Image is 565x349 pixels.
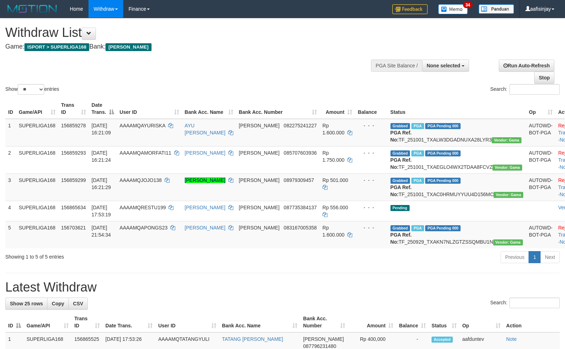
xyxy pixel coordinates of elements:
[429,312,460,332] th: Status: activate to sort column ascending
[390,130,412,143] b: PGA Ref. No:
[5,146,16,173] td: 2
[388,173,526,201] td: TF_251001_TXAC0HRMUYYUU4D156MC
[239,150,280,156] span: [PERSON_NAME]
[388,99,526,119] th: Status
[10,301,43,306] span: Show 25 rows
[427,63,460,68] span: None selected
[16,146,58,173] td: SUPERLIGA168
[92,205,111,217] span: [DATE] 17:53:19
[185,123,226,135] a: AYU [PERSON_NAME]
[503,312,560,332] th: Action
[92,225,111,238] span: [DATE] 21:54:34
[185,150,226,156] a: [PERSON_NAME]
[92,150,111,163] span: [DATE] 16:21:24
[388,146,526,173] td: TF_251001_TXAEGLO4WX2TDAA8FCVZ
[120,225,167,231] span: AAAAMQAPONGS23
[526,146,555,173] td: AUTOWD-BOT-PGA
[120,177,162,183] span: AAAAMQJOJO138
[185,225,226,231] a: [PERSON_NAME]
[303,343,336,349] span: Copy 087796231480 to clipboard
[492,137,521,143] span: Vendor URL: https://trx31.1velocity.biz
[120,150,171,156] span: AAAAMQAMORFATI11
[411,123,424,129] span: Marked by aafheankoy
[323,177,348,183] span: Rp 501.000
[490,84,560,95] label: Search:
[284,123,316,128] span: Copy 082275241227 to clipboard
[425,123,461,129] span: PGA Pending
[5,4,59,14] img: MOTION_logo.png
[5,280,560,294] h1: Latest Withdraw
[239,123,280,128] span: [PERSON_NAME]
[16,201,58,221] td: SUPERLIGA168
[16,119,58,146] td: SUPERLIGA168
[5,43,370,50] h4: Game: Bank:
[92,123,111,135] span: [DATE] 16:21:09
[284,205,316,210] span: Copy 087735384137 to clipboard
[425,225,461,231] span: PGA Pending
[358,122,385,129] div: - - -
[303,336,344,342] span: [PERSON_NAME]
[390,150,410,156] span: Grabbed
[185,177,226,183] a: [PERSON_NAME]
[323,225,344,238] span: Rp 1.600.000
[5,201,16,221] td: 4
[18,84,44,95] select: Showentries
[185,205,226,210] a: [PERSON_NAME]
[5,250,230,260] div: Showing 1 to 5 of 5 entries
[479,4,514,14] img: panduan.png
[320,99,355,119] th: Amount: activate to sort column ascending
[16,221,58,248] td: SUPERLIGA168
[390,123,410,129] span: Grabbed
[52,301,64,306] span: Copy
[155,312,219,332] th: User ID: activate to sort column ascending
[92,177,111,190] span: [DATE] 16:21:29
[61,225,86,231] span: 156703621
[239,225,280,231] span: [PERSON_NAME]
[72,312,103,332] th: Trans ID: activate to sort column ascending
[58,99,89,119] th: Trans ID: activate to sort column ascending
[509,84,560,95] input: Search:
[411,150,424,156] span: Marked by aafheankoy
[526,119,555,146] td: AUTOWD-BOT-PGA
[73,301,83,306] span: CSV
[61,205,86,210] span: 156865634
[411,178,424,184] span: Marked by aafheankoy
[390,157,412,170] b: PGA Ref. No:
[390,232,412,245] b: PGA Ref. No:
[236,99,320,119] th: Bank Acc. Number: activate to sort column ascending
[463,2,473,8] span: 34
[499,60,554,72] a: Run Auto-Refresh
[529,251,541,263] a: 1
[16,173,58,201] td: SUPERLIGA168
[24,312,72,332] th: Game/API: activate to sort column ascending
[89,99,117,119] th: Date Trans.: activate to sort column descending
[300,312,348,332] th: Bank Acc. Number: activate to sort column ascending
[540,251,560,263] a: Next
[5,99,16,119] th: ID
[526,99,555,119] th: Op: activate to sort column ascending
[105,43,151,51] span: [PERSON_NAME]
[61,123,86,128] span: 156859278
[120,205,166,210] span: AAAAMQRESTU199
[222,336,283,342] a: TATANG [PERSON_NAME]
[509,298,560,308] input: Search:
[68,298,88,310] a: CSV
[358,149,385,156] div: - - -
[219,312,300,332] th: Bank Acc. Name: activate to sort column ascending
[120,123,165,128] span: AAAAMQAYURISKA
[526,221,555,248] td: AUTOWD-BOT-PGA
[526,173,555,201] td: AUTOWD-BOT-PGA
[371,60,422,72] div: PGA Site Balance /
[5,84,59,95] label: Show entries
[432,337,453,343] span: Accepted
[390,184,412,197] b: PGA Ref. No:
[425,178,461,184] span: PGA Pending
[493,239,523,245] span: Vendor URL: https://trx31.1velocity.biz
[396,312,429,332] th: Balance: activate to sort column ascending
[425,150,461,156] span: PGA Pending
[61,177,86,183] span: 156859299
[355,99,388,119] th: Balance
[493,192,523,198] span: Vendor URL: https://trx31.1velocity.biz
[390,178,410,184] span: Grabbed
[239,177,280,183] span: [PERSON_NAME]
